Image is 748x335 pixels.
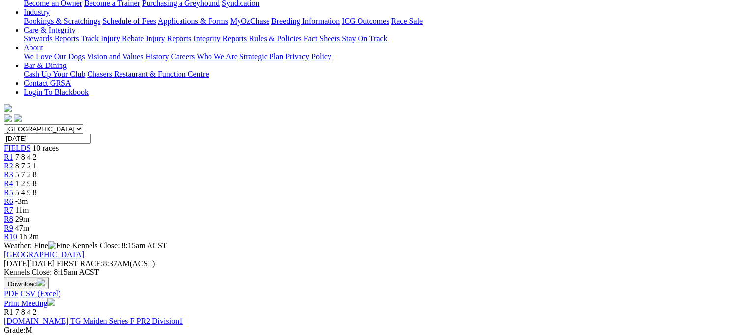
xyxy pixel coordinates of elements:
a: R5 [4,188,13,197]
span: Weather: Fine [4,241,72,250]
div: Kennels Close: 8:15am ACST [4,268,744,277]
span: 10 races [32,144,59,152]
span: Grade: [4,326,26,334]
a: PDF [4,289,18,298]
a: Bookings & Scratchings [24,17,100,25]
a: R9 [4,224,13,232]
span: [DATE] [4,259,55,268]
span: 8 7 2 1 [15,162,37,170]
a: ICG Outcomes [342,17,389,25]
a: Rules & Policies [249,34,302,43]
a: Track Injury Rebate [81,34,144,43]
a: Vision and Values [87,52,143,61]
a: R4 [4,179,13,188]
a: R7 [4,206,13,214]
a: Schedule of Fees [102,17,156,25]
div: Download [4,289,744,298]
a: [GEOGRAPHIC_DATA] [4,250,84,259]
div: About [24,52,744,61]
a: Print Meeting [4,299,55,307]
a: Stewards Reports [24,34,79,43]
a: Strategic Plan [239,52,283,61]
img: download.svg [37,278,45,286]
a: MyOzChase [230,17,269,25]
a: R2 [4,162,13,170]
a: About [24,43,43,52]
img: facebook.svg [4,114,12,122]
a: Injury Reports [146,34,191,43]
button: Download [4,277,49,289]
div: Industry [24,17,744,26]
span: R1 [4,308,13,316]
a: [DOMAIN_NAME] TG Maiden Series F PR2 Division1 [4,317,183,325]
div: Care & Integrity [24,34,744,43]
span: Kennels Close: 8:15am ACST [72,241,167,250]
a: R8 [4,215,13,223]
a: Privacy Policy [285,52,331,61]
span: 1 2 9 8 [15,179,37,188]
input: Select date [4,134,91,144]
a: Login To Blackbook [24,88,89,96]
a: Stay On Track [342,34,387,43]
span: 1h 2m [19,233,39,241]
a: Industry [24,8,50,16]
a: R10 [4,233,17,241]
img: logo-grsa-white.png [4,104,12,112]
a: Bar & Dining [24,61,67,69]
a: R3 [4,170,13,179]
a: CSV (Excel) [20,289,60,298]
a: Breeding Information [271,17,340,25]
a: Applications & Forms [158,17,228,25]
a: Chasers Restaurant & Function Centre [87,70,209,78]
span: 47m [15,224,29,232]
div: Bar & Dining [24,70,744,79]
img: printer.svg [47,298,55,306]
a: R1 [4,153,13,161]
a: We Love Our Dogs [24,52,85,61]
a: History [145,52,169,61]
a: FIELDS [4,144,30,152]
span: 8:37AM(ACST) [57,259,155,268]
span: 7 8 4 2 [15,153,37,161]
a: Careers [171,52,195,61]
a: R6 [4,197,13,205]
span: 5 7 2 8 [15,170,37,179]
img: twitter.svg [14,114,22,122]
a: Race Safe [391,17,422,25]
span: 29m [15,215,29,223]
div: M [4,326,744,335]
span: FIRST RACE: [57,259,103,268]
span: 11m [15,206,29,214]
img: Fine [48,241,70,250]
span: 5 4 9 8 [15,188,37,197]
a: Care & Integrity [24,26,76,34]
a: Contact GRSA [24,79,71,87]
a: Who We Are [197,52,238,61]
a: Integrity Reports [193,34,247,43]
span: 7 8 4 2 [15,308,37,316]
a: Cash Up Your Club [24,70,85,78]
span: [DATE] [4,259,30,268]
span: -3m [15,197,28,205]
a: Fact Sheets [304,34,340,43]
